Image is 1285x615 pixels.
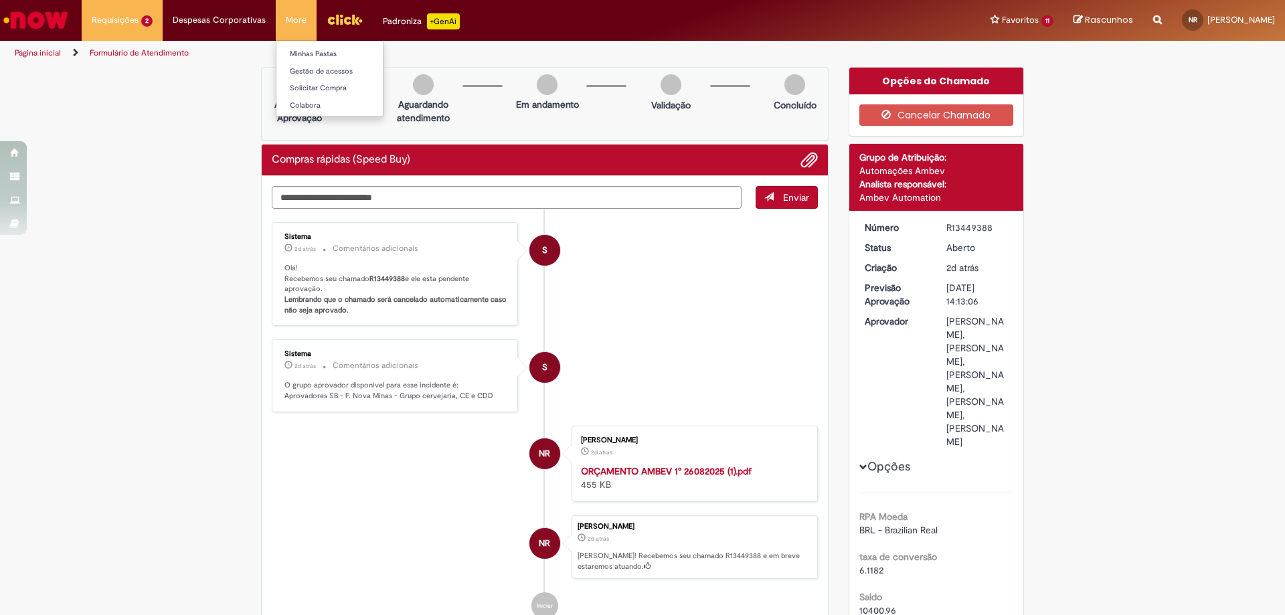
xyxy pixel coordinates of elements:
[141,15,153,27] span: 2
[272,186,742,209] textarea: Digite sua mensagem aqui...
[542,351,547,383] span: S
[333,243,418,254] small: Comentários adicionais
[859,591,882,603] b: Saldo
[284,263,507,316] p: Olá! Recebemos seu chamado e ele esta pendente aprovação.
[369,274,405,284] b: R13449388
[294,362,316,370] span: 2d atrás
[272,154,410,166] h2: Compras rápidas (Speed Buy) Histórico de tíquete
[581,464,804,491] div: 455 KB
[284,294,509,315] b: Lembrando que o chamado será cancelado automaticamente caso não seja aprovado.
[946,315,1009,448] div: [PERSON_NAME], [PERSON_NAME], [PERSON_NAME], [PERSON_NAME], [PERSON_NAME]
[946,241,1009,254] div: Aberto
[383,13,460,29] div: Padroniza
[859,524,938,536] span: BRL - Brazilian Real
[272,515,818,580] li: Naiara Loura Ribeiro
[855,241,937,254] dt: Status
[276,64,424,79] a: Gestão de acessos
[651,98,691,112] p: Validação
[855,221,937,234] dt: Número
[859,164,1014,177] div: Automações Ambev
[294,362,316,370] time: 26/08/2025 16:13:16
[537,74,558,95] img: img-circle-grey.png
[276,98,424,113] a: Colabora
[581,465,752,477] a: ORÇAMENTO AMBEV 1° 26082025 (1).pdf
[855,315,937,328] dt: Aprovador
[859,104,1014,126] button: Cancelar Chamado
[774,98,817,112] p: Concluído
[327,9,363,29] img: click_logo_yellow_360x200.png
[849,68,1024,94] div: Opções do Chamado
[1041,15,1053,27] span: 11
[284,380,507,401] p: O grupo aprovador disponível para esse incidente é: Aprovadores SB - F. Nova Minas - Grupo cervej...
[859,551,937,563] b: taxa de conversão
[946,261,1009,274] div: 26/08/2025 16:13:06
[427,13,460,29] p: +GenAi
[276,81,424,96] a: Solicitar Compra
[784,74,805,95] img: img-circle-grey.png
[588,535,609,543] time: 26/08/2025 16:13:06
[529,352,560,383] div: System
[946,221,1009,234] div: R13449388
[539,527,550,559] span: NR
[855,261,937,274] dt: Criação
[286,13,307,27] span: More
[539,438,550,470] span: NR
[591,448,612,456] span: 2d atrás
[581,436,804,444] div: [PERSON_NAME]
[1189,15,1197,24] span: NR
[333,360,418,371] small: Comentários adicionais
[588,535,609,543] span: 2d atrás
[1,7,70,33] img: ServiceNow
[276,40,383,117] ul: More
[1207,14,1275,25] span: [PERSON_NAME]
[92,13,139,27] span: Requisições
[859,511,908,523] b: RPA Moeda
[946,262,978,274] time: 26/08/2025 16:13:06
[529,438,560,469] div: Naiara Loura Ribeiro
[661,74,681,95] img: img-circle-grey.png
[391,98,456,124] p: Aguardando atendimento
[542,234,547,266] span: S
[1002,13,1039,27] span: Favoritos
[294,245,316,253] time: 26/08/2025 16:13:18
[1074,14,1133,27] a: Rascunhos
[529,528,560,559] div: Naiara Loura Ribeiro
[413,74,434,95] img: img-circle-grey.png
[855,281,937,308] dt: Previsão Aprovação
[90,48,189,58] a: Formulário de Atendimento
[783,191,809,203] span: Enviar
[946,262,978,274] span: 2d atrás
[946,281,1009,308] div: [DATE] 14:13:06
[591,448,612,456] time: 26/08/2025 16:13:02
[173,13,266,27] span: Despesas Corporativas
[756,186,818,209] button: Enviar
[578,551,810,572] p: [PERSON_NAME]! Recebemos seu chamado R13449388 e em breve estaremos atuando.
[15,48,61,58] a: Página inicial
[516,98,579,111] p: Em andamento
[284,350,507,358] div: Sistema
[10,41,847,66] ul: Trilhas de página
[276,47,424,62] a: Minhas Pastas
[578,523,810,531] div: [PERSON_NAME]
[267,98,332,124] p: Aguardando Aprovação
[859,177,1014,191] div: Analista responsável:
[284,233,507,241] div: Sistema
[1085,13,1133,26] span: Rascunhos
[294,245,316,253] span: 2d atrás
[859,191,1014,204] div: Ambev Automation
[800,151,818,169] button: Adicionar anexos
[859,151,1014,164] div: Grupo de Atribuição:
[859,564,883,576] span: 6.1182
[529,235,560,266] div: System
